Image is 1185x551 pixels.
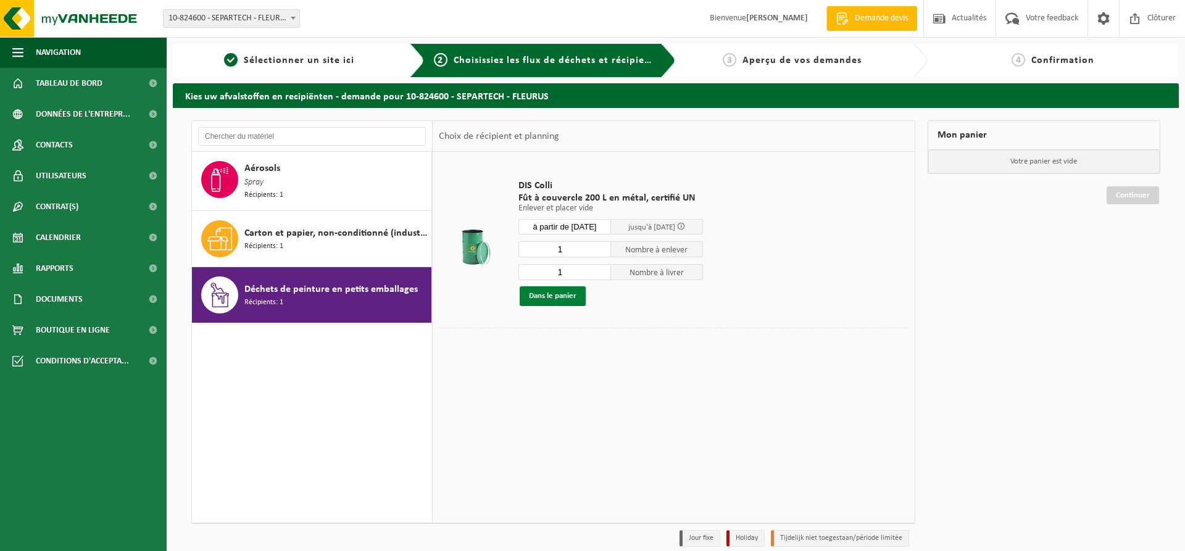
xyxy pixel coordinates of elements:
[928,150,1160,173] p: Votre panier est vide
[1031,56,1094,65] span: Confirmation
[244,56,354,65] span: Sélectionner un site ici
[1012,53,1025,67] span: 4
[244,161,280,176] span: Aérosols
[36,130,73,160] span: Contacts
[192,211,432,267] button: Carton et papier, non-conditionné (industriel) Récipients: 1
[36,346,129,376] span: Conditions d'accepta...
[173,83,1179,107] h2: Kies uw afvalstoffen en recipiënten - demande pour 10-824600 - SEPARTECH - FLEURUS
[518,180,703,192] span: DIS Colli
[520,286,586,306] button: Dans le panier
[723,53,736,67] span: 3
[36,99,130,130] span: Données de l'entrepr...
[518,204,703,213] p: Enlever et placer vide
[742,56,862,65] span: Aperçu de vos demandes
[746,14,808,23] strong: [PERSON_NAME]
[36,284,83,315] span: Documents
[36,160,86,191] span: Utilisateurs
[680,530,720,547] li: Jour fixe
[928,120,1161,150] div: Mon panier
[244,241,283,252] span: Récipients: 1
[454,56,659,65] span: Choisissiez les flux de déchets et récipients
[244,226,428,241] span: Carton et papier, non-conditionné (industriel)
[611,264,704,280] span: Nombre à livrer
[36,191,78,222] span: Contrat(s)
[852,12,911,25] span: Demande devis
[36,37,81,68] span: Navigation
[198,127,426,146] input: Chercher du matériel
[726,530,765,547] li: Holiday
[628,223,675,231] span: jusqu'à [DATE]
[36,222,81,253] span: Calendrier
[244,189,283,201] span: Récipients: 1
[192,267,432,323] button: Déchets de peinture en petits emballages Récipients: 1
[1107,186,1159,204] a: Continuer
[164,10,299,27] span: 10-824600 - SEPARTECH - FLEURUS
[192,152,432,211] button: Aérosols Spray Récipients: 1
[179,53,400,68] a: 1Sélectionner un site ici
[244,297,283,309] span: Récipients: 1
[611,241,704,257] span: Nombre à enlever
[434,53,447,67] span: 2
[244,282,418,297] span: Déchets de peinture en petits emballages
[826,6,917,31] a: Demande devis
[518,219,611,234] input: Sélectionnez date
[36,253,73,284] span: Rapports
[224,53,238,67] span: 1
[771,530,909,547] li: Tijdelijk niet toegestaan/période limitée
[163,9,300,28] span: 10-824600 - SEPARTECH - FLEURUS
[518,192,703,204] span: Fût à couvercle 200 L en métal, certifié UN
[433,121,565,152] div: Choix de récipient et planning
[244,176,264,189] span: Spray
[36,68,102,99] span: Tableau de bord
[36,315,110,346] span: Boutique en ligne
